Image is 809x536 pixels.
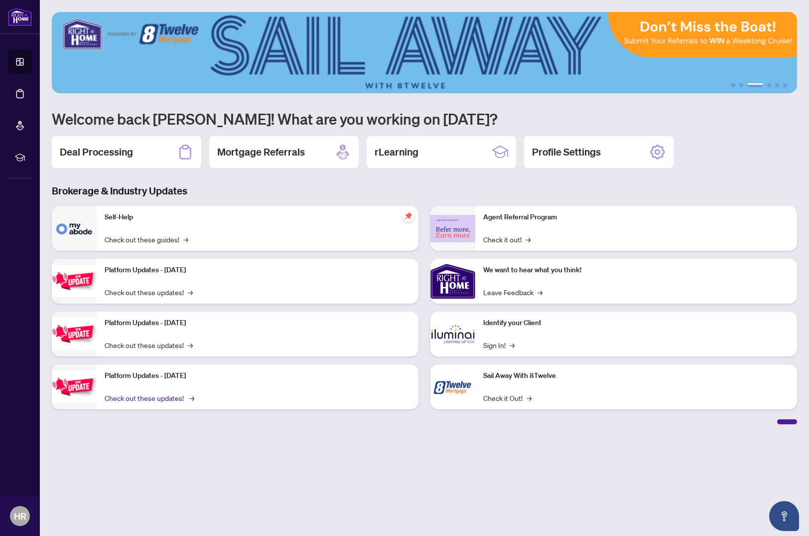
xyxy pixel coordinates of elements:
span: HR [14,509,26,523]
button: 2 [739,83,743,87]
span: → [188,340,193,351]
h2: Mortgage Referrals [217,145,305,159]
p: Platform Updates - [DATE] [105,370,410,381]
button: 3 [747,83,763,87]
button: 5 [775,83,779,87]
img: Slide 2 [52,12,797,93]
a: Check out these updates!→ [105,392,193,403]
h2: rLearning [375,145,418,159]
span: → [188,287,193,298]
a: Check out these updates!→ [105,287,193,298]
span: pushpin [403,210,414,222]
p: Platform Updates - [DATE] [105,318,410,329]
button: 1 [731,83,735,87]
h1: Welcome back [PERSON_NAME]! What are you working on [DATE]? [52,109,797,128]
span: → [526,234,531,245]
button: Open asap [769,501,799,531]
p: Self-Help [105,212,410,223]
span: → [183,234,188,245]
a: Sign In!→ [483,340,515,351]
p: Agent Referral Program [483,212,789,223]
h3: Brokerage & Industry Updates [52,184,797,198]
button: 4 [767,83,771,87]
img: Platform Updates - July 8, 2025 [52,318,97,350]
a: Check it out!→ [483,234,531,245]
a: Leave Feedback→ [483,287,542,298]
p: Platform Updates - [DATE] [105,265,410,276]
a: Check out these guides!→ [105,234,188,245]
p: Identify your Client [483,318,789,329]
img: logo [8,7,32,26]
img: Self-Help [52,206,97,251]
span: → [510,340,515,351]
span: → [538,287,542,298]
p: Sail Away With 8Twelve [483,370,789,381]
h2: Deal Processing [60,145,133,159]
h2: Profile Settings [532,145,601,159]
p: We want to hear what you think! [483,265,789,276]
img: We want to hear what you think! [430,259,475,304]
img: Sail Away With 8Twelve [430,364,475,409]
a: Check out these updates!→ [105,340,193,351]
span: → [189,392,194,403]
button: 6 [783,83,787,87]
img: Platform Updates - July 21, 2025 [52,265,97,297]
img: Identify your Client [430,312,475,357]
a: Check it Out!→ [483,392,532,403]
img: Platform Updates - June 23, 2025 [52,371,97,402]
img: Agent Referral Program [430,215,475,242]
span: → [527,392,532,403]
